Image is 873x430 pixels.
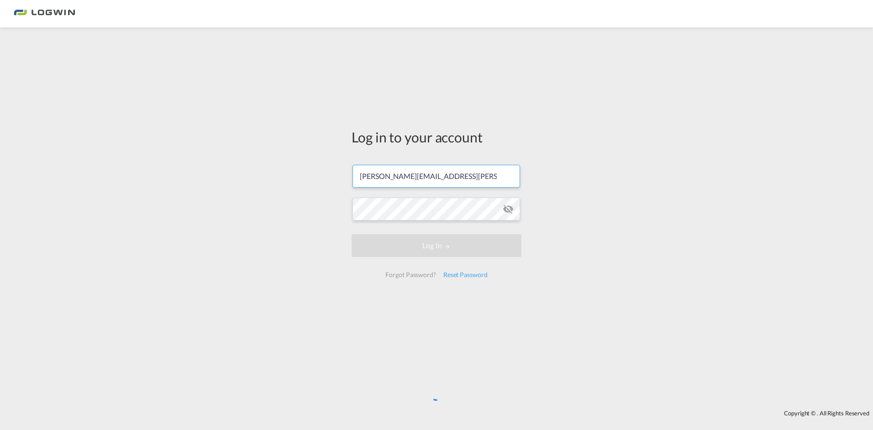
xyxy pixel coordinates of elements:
[352,234,521,257] button: LOGIN
[382,267,439,283] div: Forgot Password?
[14,4,75,24] img: bc73a0e0d8c111efacd525e4c8ad7d32.png
[352,127,521,147] div: Log in to your account
[503,204,514,215] md-icon: icon-eye-off
[440,267,491,283] div: Reset Password
[352,165,520,188] input: Enter email/phone number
